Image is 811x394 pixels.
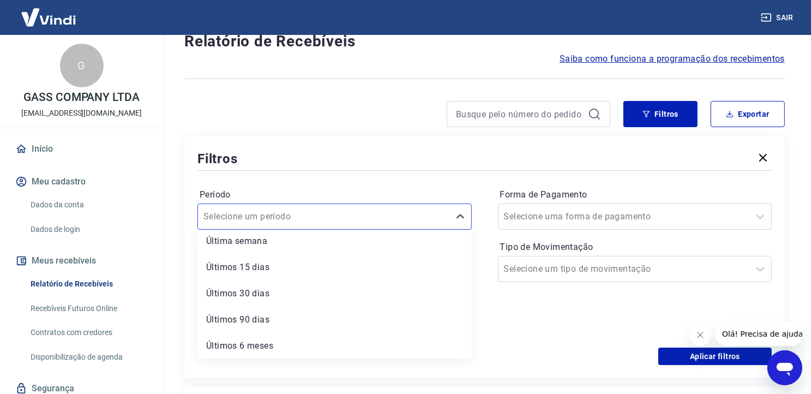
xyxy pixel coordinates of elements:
[184,31,785,52] h4: Relatório de Recebíveis
[658,348,772,365] button: Aplicar filtros
[26,194,150,216] a: Dados da conta
[500,188,770,201] label: Forma de Pagamento
[197,150,238,168] h5: Filtros
[200,188,470,201] label: Período
[26,346,150,368] a: Disponibilização de agenda
[689,324,711,346] iframe: Fechar mensagem
[26,321,150,344] a: Contratos com credores
[500,241,770,254] label: Tipo de Movimentação
[197,309,472,331] div: Últimos 90 dias
[21,108,142,119] p: [EMAIL_ADDRESS][DOMAIN_NAME]
[456,106,584,122] input: Busque pelo número do pedido
[26,218,150,241] a: Dados de login
[197,335,472,357] div: Últimos 6 meses
[197,230,472,252] div: Última semana
[13,249,150,273] button: Meus recebíveis
[23,92,140,103] p: GASS COMPANY LTDA
[560,52,785,65] a: Saiba como funciona a programação dos recebimentos
[767,350,802,385] iframe: Botão para abrir a janela de mensagens
[7,8,92,16] span: Olá! Precisa de ajuda?
[716,322,802,346] iframe: Mensagem da empresa
[60,44,104,87] div: G
[13,137,150,161] a: Início
[197,283,472,305] div: Últimos 30 dias
[13,170,150,194] button: Meu cadastro
[197,256,472,278] div: Últimos 15 dias
[26,273,150,295] a: Relatório de Recebíveis
[759,8,798,28] button: Sair
[711,101,785,127] button: Exportar
[13,1,84,34] img: Vindi
[623,101,698,127] button: Filtros
[26,297,150,320] a: Recebíveis Futuros Online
